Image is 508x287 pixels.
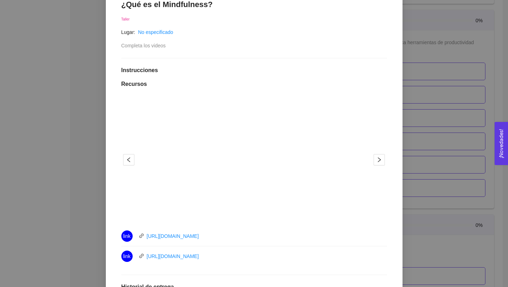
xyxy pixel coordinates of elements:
button: Open Feedback Widget [495,122,508,165]
span: link [123,230,131,242]
article: Lugar: [121,28,135,36]
button: right [374,154,385,165]
h1: Recursos [121,81,387,88]
span: right [374,157,385,163]
span: left [123,157,134,163]
span: link [139,253,144,258]
h1: Instrucciones [121,67,387,74]
span: Completa los videos [121,43,166,48]
a: [URL][DOMAIN_NAME] [147,253,199,259]
button: left [123,154,134,165]
span: link [123,251,131,262]
iframe: Judith 1 [141,96,367,223]
button: 1 [246,213,254,214]
a: No especificado [138,29,173,35]
a: [URL][DOMAIN_NAME] [147,233,199,239]
span: link [139,233,144,238]
button: 2 [256,213,262,214]
span: Taller [121,17,130,21]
